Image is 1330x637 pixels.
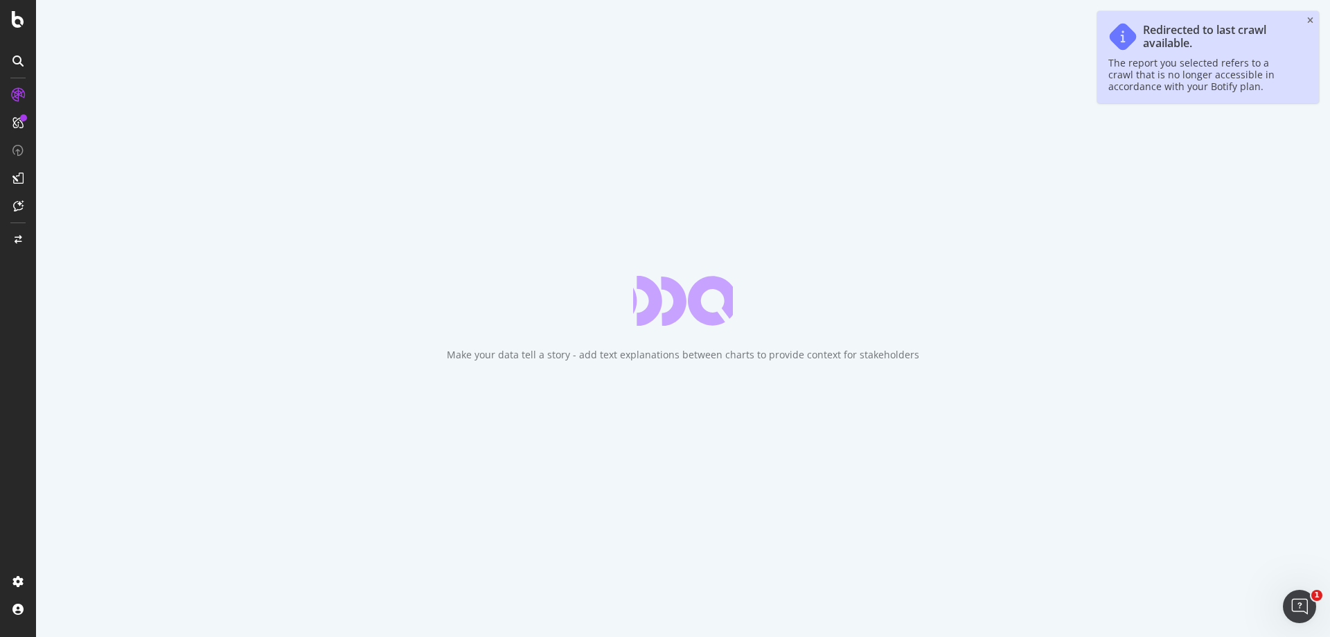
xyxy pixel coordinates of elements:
div: close toast [1307,17,1313,25]
div: animation [633,276,733,326]
div: The report you selected refers to a crawl that is no longer accessible in accordance with your Bo... [1108,57,1294,92]
div: Redirected to last crawl available. [1143,24,1294,50]
div: Make your data tell a story - add text explanations between charts to provide context for stakeho... [447,348,919,362]
iframe: Intercom live chat [1283,590,1316,623]
span: 1 [1311,590,1322,601]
